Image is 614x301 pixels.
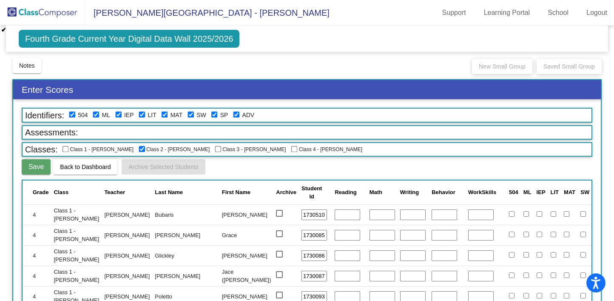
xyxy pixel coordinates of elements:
div: WorkSkills [468,188,504,197]
th: Grade [23,181,51,204]
span: [PERSON_NAME][GEOGRAPHIC_DATA] - [PERSON_NAME] [85,6,330,20]
td: 4 [23,266,51,286]
span: Class 4 - [PERSON_NAME] [291,146,362,152]
span: Assessments: [23,126,80,138]
td: [PERSON_NAME] [152,225,219,245]
td: Jace ([PERSON_NAME]) [219,266,274,286]
div: Student Id [301,184,330,201]
label: Social Work RtI [196,111,206,120]
td: [PERSON_NAME] [102,245,152,266]
td: [PERSON_NAME] [102,204,152,225]
td: Bubaris [152,204,219,225]
a: School [541,6,575,20]
div: Last Name [155,188,216,197]
label: English Language Learner [102,111,110,120]
div: Reading [335,188,364,197]
span: Notes [19,62,35,69]
span: LIT [551,189,559,195]
a: Support [435,6,473,20]
td: Class 1 - [PERSON_NAME] [51,266,102,286]
td: Class 1 - [PERSON_NAME] [51,204,102,225]
label: Reading Intervention [148,111,156,120]
div: First Name [222,188,250,197]
td: [PERSON_NAME] [219,245,274,266]
span: Class 1 - [PERSON_NAME] [63,146,134,152]
label: Math Intervention [171,111,183,120]
td: 4 [23,245,51,266]
span: Archive Selected Students [128,163,198,170]
td: Class 1 - [PERSON_NAME] [51,245,102,266]
button: Save [22,159,51,175]
span: MAT [564,189,575,195]
td: [PERSON_NAME] [102,225,152,245]
div: Behavior [432,188,455,197]
h3: Enter Scores [13,80,601,99]
span: IEP [537,189,546,195]
span: Save [28,163,44,170]
span: Class 3 - [PERSON_NAME] [215,146,286,152]
span: Classes: [23,143,60,155]
td: [PERSON_NAME] [152,266,219,286]
td: [PERSON_NAME] [219,204,274,225]
td: 4 [23,225,51,245]
div: Last Name [155,188,183,197]
div: Math [370,188,395,197]
div: First Name [222,188,271,197]
td: 4 [23,204,51,225]
td: Glickley [152,245,219,266]
span: ML [523,189,532,195]
div: Reading [335,188,356,197]
td: Grace [219,225,274,245]
span: Class 2 - [PERSON_NAME] [139,146,210,152]
span: Identifiers: [23,109,67,121]
button: Archive Selected Students [122,159,205,175]
div: WorkSkills [468,188,496,197]
div: Writing [400,188,419,197]
div: Class [54,188,99,197]
a: Logout [580,6,614,20]
label: Advanced Math [242,111,254,120]
span: SW [580,189,589,195]
div: Teacher [104,188,125,197]
button: Back to Dashboard [53,159,117,175]
div: Math [370,188,382,197]
div: Behavior [432,188,463,197]
span: Archive [276,189,296,195]
label: Individualized Education Plan [124,111,134,120]
button: Notes [12,58,42,73]
label: 504 Plan [78,111,88,120]
a: Learning Portal [477,6,537,20]
label: Speech RTI [220,111,228,120]
td: Class 1 - [PERSON_NAME] [51,225,102,245]
span: Fourth Grade Current Year Digital Data Wall 2025/2026 [19,30,240,48]
div: Teacher [104,188,150,197]
div: Class [54,188,69,197]
span: 504 [509,189,518,195]
div: Writing [400,188,427,197]
span: Back to Dashboard [60,163,111,170]
td: [PERSON_NAME] [102,266,152,286]
div: Student Id [301,184,322,201]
